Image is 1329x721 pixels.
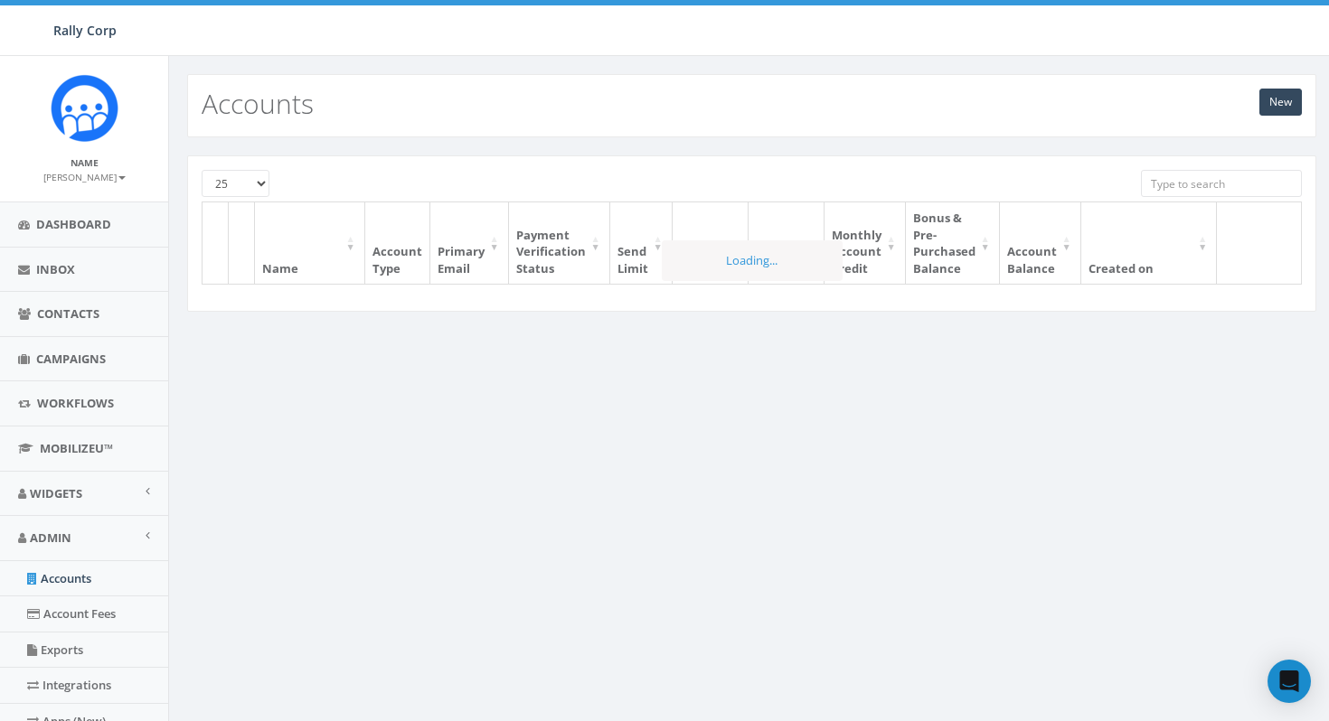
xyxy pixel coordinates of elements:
th: Send Limit [610,202,673,284]
th: Account Type [365,202,430,284]
span: Inbox [36,261,75,277]
th: Created on [1081,202,1218,284]
div: Loading... [662,240,843,281]
th: RVM Outbound [749,202,825,284]
span: Widgets [30,485,82,501]
small: Name [71,156,99,169]
div: Open Intercom Messenger [1268,660,1311,703]
span: Dashboard [36,216,111,232]
h2: Accounts [202,89,314,118]
span: Rally Corp [53,22,117,39]
span: MobilizeU™ [40,440,113,456]
th: Name [255,202,365,284]
input: Type to search [1141,170,1302,197]
th: Account Balance [1000,202,1081,284]
th: Payment Verification Status [509,202,610,284]
span: Contacts [37,305,99,322]
th: Monthly Account Credit [825,202,906,284]
th: Primary Email [430,202,509,284]
th: Bonus & Pre-Purchased Balance [906,202,1000,284]
span: Admin [30,529,71,546]
img: Icon_1.png [51,74,118,142]
th: SMS/MMS Outbound [673,202,749,284]
small: [PERSON_NAME] [43,171,126,183]
a: New [1259,89,1302,116]
span: Workflows [37,395,114,411]
a: [PERSON_NAME] [43,168,126,184]
span: Campaigns [36,351,106,367]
